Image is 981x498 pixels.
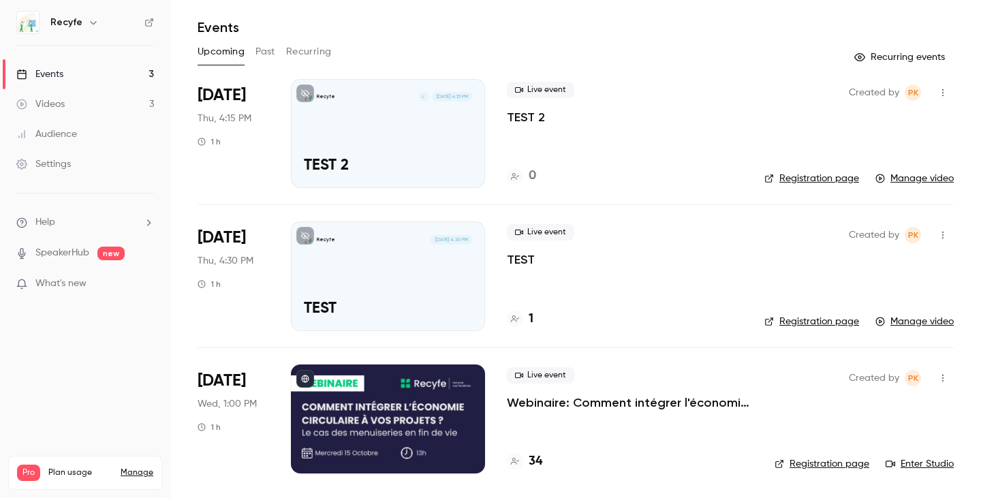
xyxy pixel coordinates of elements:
span: Help [35,215,55,230]
h4: 1 [529,310,533,328]
a: Manage [121,467,153,478]
span: What's new [35,277,87,291]
a: 0 [507,167,536,185]
div: 1 h [198,422,221,433]
h6: Recyfe [50,16,82,29]
p: TEST 2 [304,157,472,175]
div: Events [16,67,63,81]
div: 1 h [198,279,221,290]
span: PK [908,227,918,243]
span: [DATE] [198,84,246,106]
button: Upcoming [198,41,245,63]
span: [DATE] 4:30 PM [431,235,471,245]
button: Recurring [286,41,332,63]
p: Recyfe [317,93,335,100]
span: Live event [507,82,574,98]
div: Videos [16,97,65,111]
li: help-dropdown-opener [16,215,154,230]
span: Plan usage [48,467,112,478]
h1: Events [198,19,239,35]
span: [DATE] [198,370,246,392]
div: Oct 15 Wed, 1:00 PM (Europe/Paris) [198,364,269,473]
img: Recyfe [17,12,39,33]
span: Thu, 4:15 PM [198,112,251,125]
div: L [418,91,429,102]
div: 1 h [198,136,221,147]
span: Created by [849,227,899,243]
span: Pro [17,465,40,481]
a: Manage video [875,315,954,328]
a: 1 [507,310,533,328]
div: Oct 2 Thu, 4:15 PM (Europe/Paris) [198,79,269,188]
span: Pauline KATCHAVENDA [905,84,921,101]
a: TEST 2RecyfeL[DATE] 4:15 PMTEST 2 [291,79,485,188]
span: Live event [507,367,574,384]
span: new [97,247,125,260]
a: TEST 2 [507,109,545,125]
span: Thu, 4:30 PM [198,254,253,268]
a: Enter Studio [886,457,954,471]
span: PK [908,370,918,386]
span: Live event [507,224,574,240]
span: Created by [849,84,899,101]
span: [DATE] [198,227,246,249]
h4: 0 [529,167,536,185]
button: Past [255,41,275,63]
a: Registration page [764,172,859,185]
span: Wed, 1:00 PM [198,397,257,411]
button: Recurring events [848,46,954,68]
div: Audience [16,127,77,141]
a: 34 [507,452,542,471]
div: Oct 2 Thu, 4:30 PM (Europe/Paris) [198,221,269,330]
a: TESTRecyfe[DATE] 4:30 PMTEST [291,221,485,330]
a: Manage video [875,172,954,185]
span: Created by [849,370,899,386]
p: Recyfe [317,236,335,243]
h4: 34 [529,452,542,471]
p: TEST [304,300,472,318]
a: TEST [507,251,535,268]
span: PK [908,84,918,101]
div: Settings [16,157,71,171]
span: Pauline KATCHAVENDA [905,227,921,243]
span: Pauline KATCHAVENDA [905,370,921,386]
a: Registration page [764,315,859,328]
a: SpeakerHub [35,246,89,260]
a: Registration page [775,457,869,471]
span: [DATE] 4:15 PM [432,92,471,102]
a: Webinaire: Comment intégrer l'économie circulaire dans vos projets ? [507,394,753,411]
